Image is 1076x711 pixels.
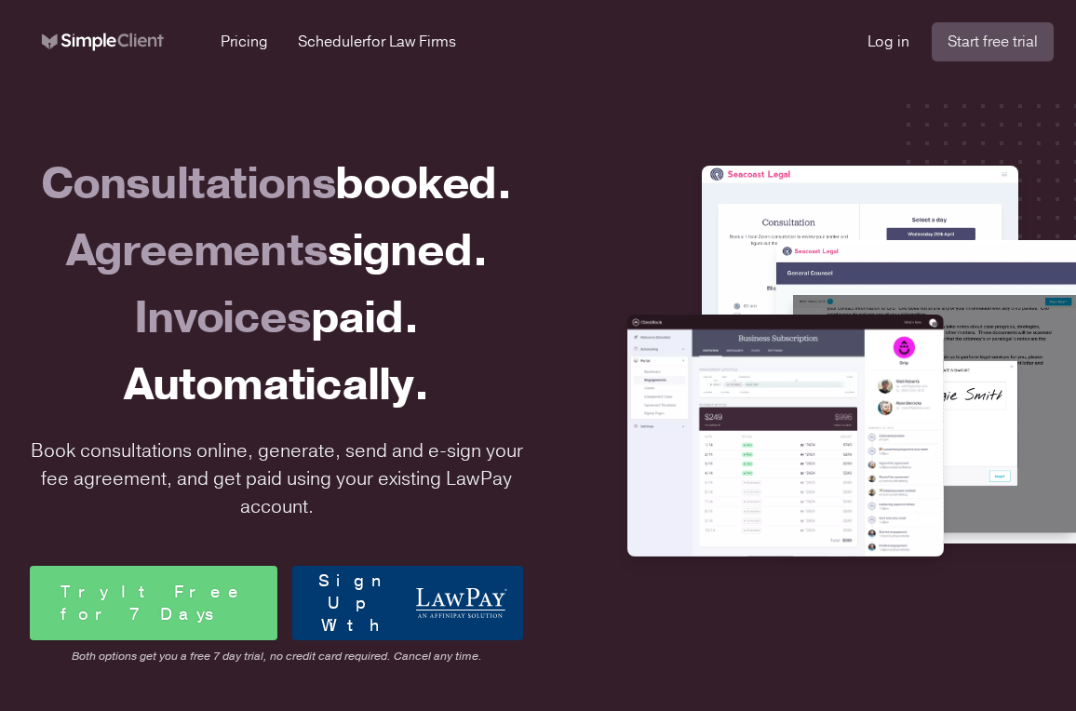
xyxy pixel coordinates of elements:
a: Start free trial [932,22,1054,61]
div: Agreements [30,218,523,285]
span: booked. [335,154,512,214]
a: Sign Up With [292,566,523,640]
div: Automatically. [30,352,523,419]
p: Book consultations online, generate, send and e-sign your fee agreement, and get paid using your ... [30,437,523,521]
div: Invoices [30,285,523,352]
a: Pricing [221,31,268,53]
a: Try It Free for 7 Days [30,566,277,640]
span: paid. [311,288,419,348]
a: Go to the homepage [22,23,183,60]
a: Schedulerfor Law Firms [298,31,456,53]
div: Consultations [30,151,523,218]
a: Log in [868,31,909,53]
svg: SimpleClient Logo [22,23,183,60]
span: Both options get you a free 7 day trial, no credit card required. Cancel any time. [30,648,523,664]
img: Draft your fee agreement in seconds. [702,166,1018,366]
img: Draft your fee agreement in seconds. [627,315,944,557]
span: for Law Firms [367,32,456,52]
span: signed. [328,221,488,281]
